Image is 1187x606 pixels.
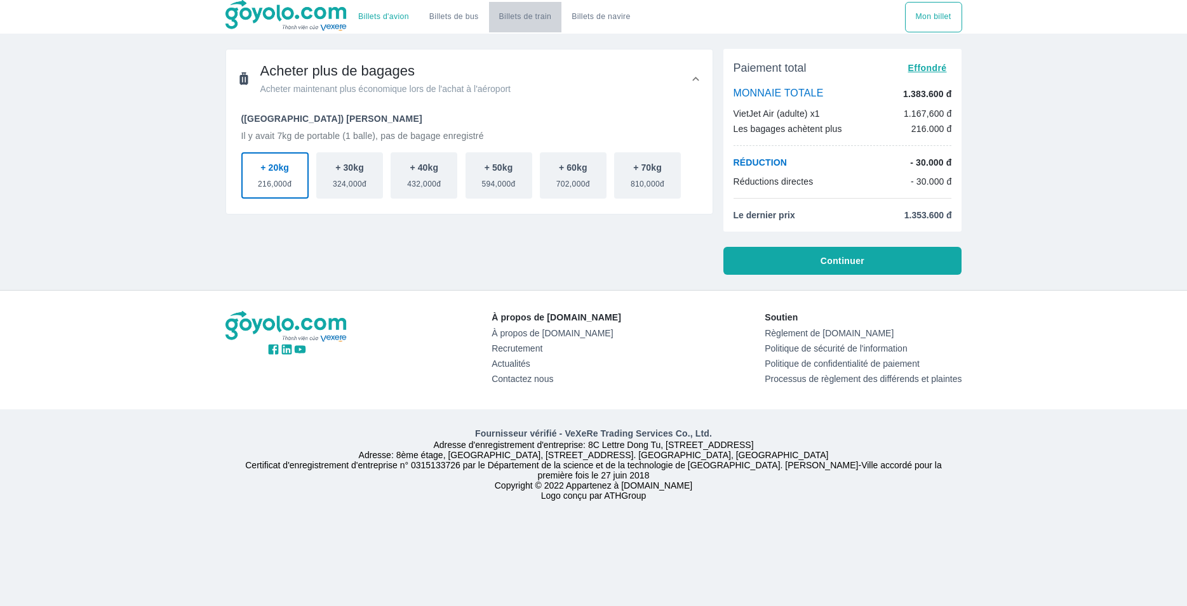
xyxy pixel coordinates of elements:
div: Options de bagages défilables [241,152,697,199]
span: Effondré [908,63,947,73]
p: 1.167,600 đ [904,107,952,120]
p: Fournisseur vérifié - VeXeRe Trading Services Co., Ltd. [228,427,960,440]
p: VietJet Air (adulte) x1 [734,107,820,120]
a: Politique de confidentialité de paiement [765,359,962,369]
button: Effondré [903,59,952,77]
p: À propos de [DOMAIN_NAME] [492,311,621,324]
button: + 50kg594,000đ [466,152,532,199]
p: - 30.000 đ [911,175,952,188]
button: + 40kg432,000đ [391,152,457,199]
div: Acheter plus de bagagesAcheter maintenant plus économique lors de l'achat à l'aéroport [226,108,713,214]
span: Paiement total [734,60,807,76]
p: MONNAIE TOTALE [734,87,824,101]
p: + 70kg [633,161,662,174]
button: + 20kg216,000đ [241,152,309,199]
p: - 30.000 đ [910,156,951,169]
p: 216.000 đ [911,122,952,135]
img: Le logo [225,311,349,343]
span: 324,000đ [333,174,366,189]
span: 432,000đ [407,174,441,189]
a: Politique de sécurité de l'information [765,343,962,353]
span: Acheter maintenant plus économique lors de l'achat à l'aéroport [260,82,511,95]
p: + 20kg [260,161,289,174]
span: 594,000đ [481,174,515,189]
span: Continuer [821,254,864,267]
button: Billets de navire [561,2,640,32]
a: Billets de train [489,2,562,32]
button: Continuer [723,247,962,275]
span: Le dernier prix [734,209,795,221]
div: Choisissez le mode transport [905,2,962,32]
p: RÉDUCTION [734,156,788,169]
p: 1.383.600 đ [903,88,951,100]
a: Processus de règlement des différends et plaintes [765,374,962,384]
p: Soutien [765,311,962,324]
a: Billets d'avion [358,12,409,22]
a: Actualités [492,359,621,369]
p: ([GEOGRAPHIC_DATA]) [PERSON_NAME] [241,112,697,125]
span: 216,000đ [258,174,292,189]
p: + 30kg [335,161,364,174]
button: + 60kg702,000đ [540,152,607,199]
a: Règlement de [DOMAIN_NAME] [765,328,962,338]
span: 810,000đ [631,174,664,189]
button: + 70kg810,000đ [614,152,681,199]
p: + 50kg [485,161,513,174]
p: Les bagages achètent plus [734,122,842,135]
span: Acheter plus de bagages [260,62,511,80]
a: Contactez nous [492,374,621,384]
div: Choisissez le mode transport [348,2,641,32]
div: Adresse d'enregistrement d'entreprise: 8C Lettre Dong Tu, [STREET_ADDRESS] Adresse: 8ème étage, [... [218,427,970,501]
span: 702,000đ [556,174,590,189]
p: + 60kg [559,161,587,174]
span: 1.353.600 đ [904,209,952,221]
a: Billets de bus [429,12,479,22]
button: + 30kg324,000đ [316,152,383,199]
p: + 40kg [410,161,438,174]
button: Mon billet [905,2,962,32]
div: Acheter plus de bagagesAcheter maintenant plus économique lors de l'achat à l'aéroport [226,49,713,108]
a: Recrutement [492,343,621,353]
p: Il y avait 7kg de portable (1 balle), pas de bagage enregistré [241,129,697,142]
p: Réductions directes [734,175,814,188]
a: À propos de [DOMAIN_NAME] [492,328,621,338]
